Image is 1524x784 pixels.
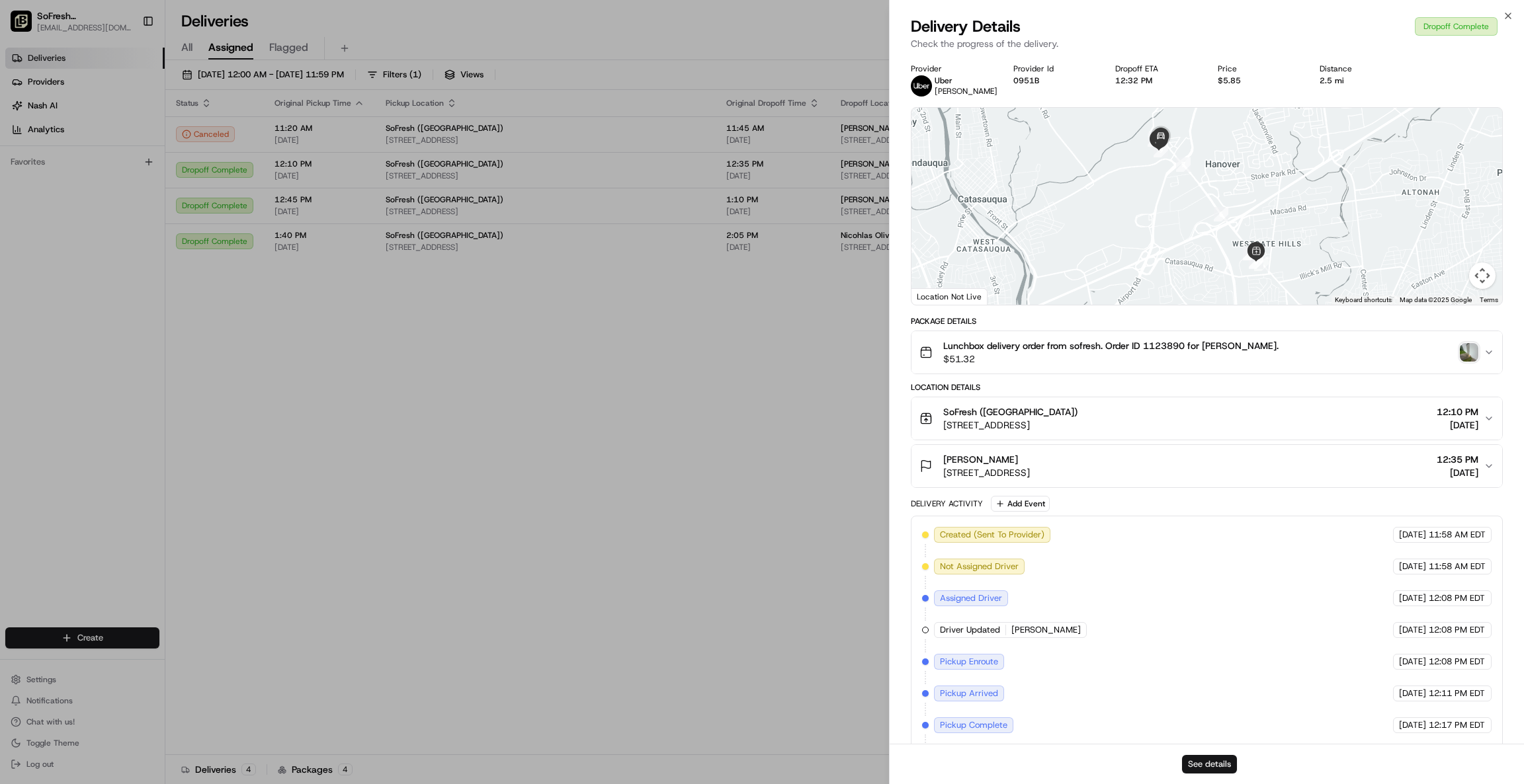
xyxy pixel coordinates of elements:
span: Pickup Complete [940,719,1007,731]
div: $5.85 [1218,75,1299,86]
span: Not Assigned Driver [940,561,1019,572]
button: [PERSON_NAME][STREET_ADDRESS]12:35 PM[DATE] [911,445,1502,487]
span: Driver Updated [940,624,1000,636]
span: Knowledge Base [26,295,101,309]
span: [DATE] [185,205,212,216]
div: Location Details [911,382,1503,393]
span: [STREET_ADDRESS] [943,466,1030,479]
span: [DATE] [1399,529,1426,541]
div: Provider [911,63,992,74]
span: [DATE] [1399,592,1426,604]
img: 1736555255976-a54dd68f-1ca7-489b-9aae-adbdc363a1c4 [13,126,37,150]
span: [DATE] [1399,687,1426,699]
a: Powered byPylon [93,327,160,338]
div: Package Details [911,316,1503,327]
span: [PERSON_NAME] [935,86,997,97]
span: [PERSON_NAME] [1011,624,1081,636]
img: uber-new-logo.jpeg [911,75,932,97]
p: Welcome 👋 [13,53,241,74]
img: Google [915,288,958,305]
span: 12:11 PM EDT [1429,687,1485,699]
span: 11:58 AM EDT [1429,561,1486,572]
span: [PERSON_NAME] [PERSON_NAME] [41,205,175,216]
span: [STREET_ADDRESS] [943,418,1078,432]
div: Dropoff ETA [1115,63,1197,74]
a: 💻API Documentation [106,290,218,314]
span: 12:35 PM [1437,453,1478,466]
img: Angelique Valdez [13,228,34,249]
span: [DATE] [1399,624,1426,636]
span: [PERSON_NAME] [41,241,107,251]
div: 1 [1249,251,1274,276]
span: [PERSON_NAME] [943,453,1018,466]
button: SoFresh ([GEOGRAPHIC_DATA])[STREET_ADDRESS]12:10 PM[DATE] [911,397,1502,440]
span: [DATE] [1399,719,1426,731]
img: photo_proof_of_delivery image [1460,343,1478,362]
button: Add Event [991,496,1050,512]
span: 12:17 PM EDT [1429,719,1485,731]
div: Past conversations [13,172,89,182]
div: 📗 [13,297,24,307]
button: Keyboard shortcuts [1335,295,1392,305]
span: [DATE] [1437,418,1478,432]
span: 12:08 PM EDT [1429,656,1485,668]
span: Delivery Details [911,16,1021,37]
span: • [178,205,183,216]
a: 📗Knowledge Base [8,290,106,314]
span: Map data ©2025 Google [1400,296,1472,303]
span: API Documentation [125,295,212,309]
div: We're available if you need us! [60,139,182,150]
div: Price [1218,63,1299,74]
button: 0951B [1013,75,1039,86]
a: Terms [1480,296,1498,303]
span: $51.32 [943,352,1279,366]
span: Pickup Arrived [940,687,998,699]
a: Open this area in Google Maps (opens a new window) [915,288,958,305]
div: Start new chat [60,126,217,139]
span: SoFresh ([GEOGRAPHIC_DATA]) [943,405,1078,418]
span: [DATE] [1437,466,1478,479]
div: 4 [1238,241,1263,266]
span: 12:10 PM [1437,405,1478,418]
img: 1736555255976-a54dd68f-1ca7-489b-9aae-adbdc363a1c4 [26,241,37,252]
input: Clear [34,85,218,99]
span: Lunchbox delivery order from sofresh. Order ID 1123890 for [PERSON_NAME]. [943,339,1279,352]
button: See all [205,169,241,185]
span: Pylon [132,328,160,338]
div: Provider Id [1013,63,1095,74]
div: 5 [1238,240,1263,265]
div: 6 [1208,202,1234,227]
span: Pickup Enroute [940,656,998,668]
div: 12:32 PM [1115,75,1197,86]
span: [DATE] [117,241,144,251]
span: 12:08 PM EDT [1429,624,1485,636]
button: Map camera controls [1469,262,1496,289]
span: [DATE] [1399,656,1426,668]
img: Nash [13,13,40,40]
span: 11:58 AM EDT [1429,529,1486,541]
div: 💻 [112,297,122,307]
button: Start new chat [225,130,241,146]
button: See details [1182,755,1237,773]
span: [DATE] [1399,561,1426,572]
img: Joana Marie Avellanoza [13,192,34,214]
div: Distance [1320,63,1401,74]
p: Check the progress of the delivery. [911,37,1503,50]
span: Uber [935,75,952,86]
img: 1724597045416-56b7ee45-8013-43a0-a6f9-03cb97ddad50 [28,126,52,150]
div: 2.5 mi [1320,75,1401,86]
div: Location Not Live [911,288,988,305]
button: Lunchbox delivery order from sofresh. Order ID 1123890 for [PERSON_NAME].$51.32photo_proof_of_del... [911,331,1502,373]
div: 7 [1171,152,1196,177]
img: 1736555255976-a54dd68f-1ca7-489b-9aae-adbdc363a1c4 [26,206,37,216]
span: Created (Sent To Provider) [940,529,1044,541]
div: Delivery Activity [911,498,983,509]
span: 12:08 PM EDT [1429,592,1485,604]
span: Assigned Driver [940,592,1002,604]
span: • [110,241,114,251]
